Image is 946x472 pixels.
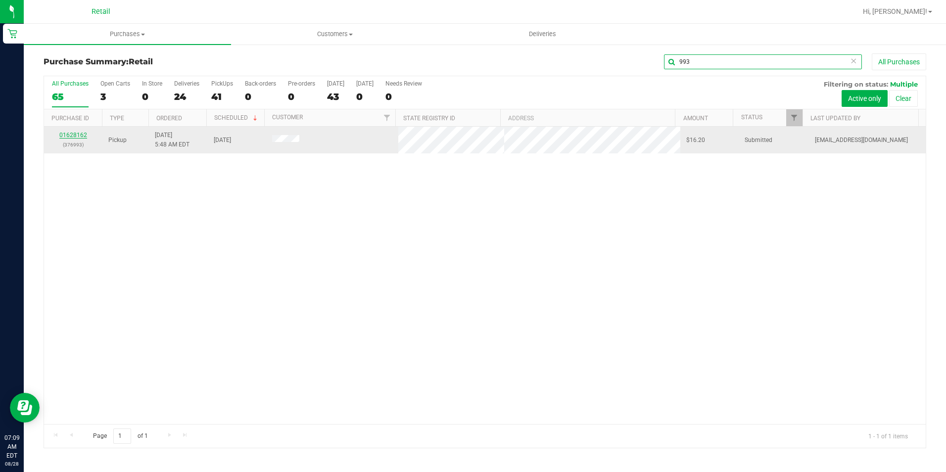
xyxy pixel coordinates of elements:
span: Retail [92,7,110,16]
a: Filter [379,109,395,126]
a: Purchase ID [51,115,89,122]
input: 1 [113,428,131,444]
th: Address [500,109,675,127]
div: Deliveries [174,80,199,87]
span: Clear [850,54,857,67]
a: Customer [272,114,303,121]
inline-svg: Retail [7,29,17,39]
span: [DATE] 5:48 AM EDT [155,131,189,149]
p: 08/28 [4,460,19,468]
button: Active only [842,90,888,107]
a: Customers [231,24,438,45]
a: Purchases [24,24,231,45]
span: $16.20 [686,136,705,145]
button: Clear [889,90,918,107]
div: [DATE] [356,80,374,87]
div: In Store [142,80,162,87]
a: Scheduled [214,114,259,121]
div: Pre-orders [288,80,315,87]
div: 0 [356,91,374,102]
a: Deliveries [439,24,646,45]
div: 0 [245,91,276,102]
div: Open Carts [100,80,130,87]
h3: Purchase Summary: [44,57,338,66]
a: Last Updated By [810,115,860,122]
div: [DATE] [327,80,344,87]
span: Retail [129,57,153,66]
a: Amount [683,115,708,122]
a: Ordered [156,115,182,122]
p: (376993) [50,140,96,149]
iframe: Resource center [10,393,40,423]
div: Needs Review [385,80,422,87]
div: 3 [100,91,130,102]
a: 01628162 [59,132,87,139]
a: Filter [786,109,803,126]
span: Submitted [745,136,772,145]
span: Page of 1 [85,428,156,444]
p: 07:09 AM EDT [4,433,19,460]
button: All Purchases [872,53,926,70]
span: Hi, [PERSON_NAME]! [863,7,927,15]
span: [DATE] [214,136,231,145]
span: Multiple [890,80,918,88]
span: 1 - 1 of 1 items [860,428,916,443]
div: 41 [211,91,233,102]
div: All Purchases [52,80,89,87]
div: 0 [288,91,315,102]
input: Search Purchase ID, Original ID, State Registry ID or Customer Name... [664,54,862,69]
div: 24 [174,91,199,102]
div: 43 [327,91,344,102]
span: Pickup [108,136,127,145]
div: 0 [385,91,422,102]
div: PickUps [211,80,233,87]
span: Purchases [24,30,231,39]
a: Status [741,114,762,121]
div: 0 [142,91,162,102]
a: Type [110,115,124,122]
span: [EMAIL_ADDRESS][DOMAIN_NAME] [815,136,908,145]
span: Deliveries [516,30,569,39]
span: Filtering on status: [824,80,888,88]
span: Customers [232,30,438,39]
div: Back-orders [245,80,276,87]
a: State Registry ID [403,115,455,122]
div: 65 [52,91,89,102]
